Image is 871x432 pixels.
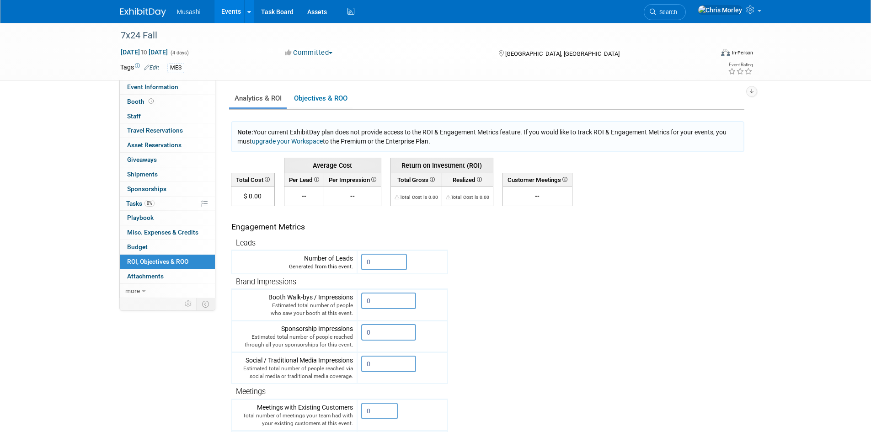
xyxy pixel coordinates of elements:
a: Event Information [120,80,215,94]
button: Committed [282,48,336,58]
span: ROI, Objectives & ROO [127,258,188,265]
span: Musashi [177,8,201,16]
img: Chris Morley [698,5,743,15]
div: -- [507,192,568,201]
th: Per Impression [324,173,381,186]
a: Asset Reservations [120,138,215,152]
span: Sponsorships [127,185,166,192]
span: Leads [236,239,256,247]
span: to [140,48,149,56]
span: Tasks [126,200,155,207]
a: Playbook [120,211,215,225]
a: Edit [144,64,159,71]
span: Booth [127,98,155,105]
a: Sponsorships [120,182,215,196]
span: Booth not reserved yet [147,98,155,105]
span: [DATE] [DATE] [120,48,168,56]
span: (4 days) [170,50,189,56]
a: Search [644,4,686,20]
td: $ 0.00 [231,187,274,206]
td: Tags [120,63,159,73]
a: Giveaways [120,153,215,167]
th: Per Lead [284,173,324,186]
a: Travel Reservations [120,123,215,138]
span: Attachments [127,272,164,280]
span: Playbook [127,214,154,221]
span: [GEOGRAPHIC_DATA], [GEOGRAPHIC_DATA] [505,50,620,57]
div: Engagement Metrics [231,221,444,233]
div: Total number of meetings your team had with your existing customers at this event. [235,412,353,427]
a: Attachments [120,269,215,283]
a: more [120,284,215,298]
span: 0% [144,200,155,207]
th: Return on Investment (ROI) [390,158,493,173]
span: Brand Impressions [236,277,296,286]
span: Event Information [127,83,178,91]
div: The Total Cost for this event needs to be greater than 0.00 in order for ROI to get calculated. S... [395,192,438,201]
a: Budget [120,240,215,254]
div: Sponsorship Impressions [235,324,353,349]
span: Staff [127,112,141,120]
a: upgrade your Workspace [252,138,323,145]
span: Your current ExhibitDay plan does not provide access to the ROI & Engagement Metrics feature. If ... [237,128,727,145]
span: -- [302,192,306,200]
th: Total Gross [390,173,442,186]
td: Toggle Event Tabs [196,298,215,310]
div: Booth Walk-bys / Impressions [235,293,353,317]
span: more [125,287,140,294]
a: Booth [120,95,215,109]
img: ExhibitDay [120,8,166,17]
div: Meetings with Existing Customers [235,403,353,427]
div: 7x24 Fall [118,27,700,44]
span: Misc. Expenses & Credits [127,229,198,236]
td: Personalize Event Tab Strip [181,298,197,310]
div: Estimated total number of people who saw your booth at this event. [235,302,353,317]
span: -- [350,192,355,200]
a: ROI, Objectives & ROO [120,255,215,269]
div: Generated from this event. [235,263,353,271]
a: Misc. Expenses & Credits [120,225,215,240]
div: MES [167,63,184,73]
div: Event Format [659,48,753,61]
div: The Total Cost for this event needs to be greater than 0.00 in order for ROI to get calculated. S... [446,192,489,201]
th: Average Cost [284,158,381,173]
a: Objectives & ROO [289,90,353,107]
a: Staff [120,109,215,123]
th: Total Cost [231,173,274,186]
span: Asset Reservations [127,141,182,149]
span: Search [656,9,677,16]
div: In-Person [732,49,753,56]
th: Customer Meetings [502,173,572,186]
div: Social / Traditional Media Impressions [235,356,353,380]
span: Note: [237,128,253,136]
span: Shipments [127,171,158,178]
span: Meetings [236,387,266,396]
span: Giveaways [127,156,157,163]
img: Format-Inperson.png [721,49,730,56]
div: Estimated total number of people reached via social media or traditional media coverage. [235,365,353,380]
th: Realized [442,173,493,186]
a: Analytics & ROI [229,90,287,107]
div: Number of Leads [235,254,353,271]
div: Estimated total number of people reached through all your sponsorships for this event. [235,333,353,349]
a: Shipments [120,167,215,181]
span: Budget [127,243,148,251]
div: Event Rating [728,63,753,67]
a: Tasks0% [120,197,215,211]
span: Travel Reservations [127,127,183,134]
